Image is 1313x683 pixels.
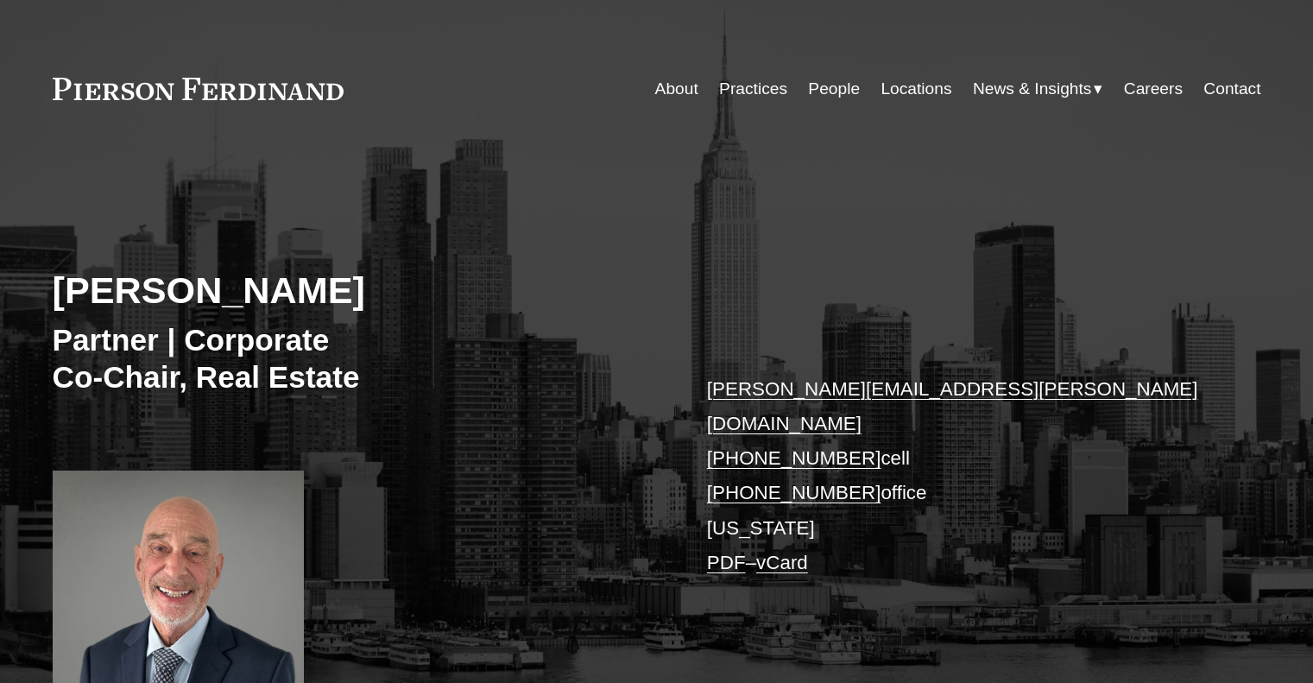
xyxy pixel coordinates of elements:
[719,73,787,105] a: Practices
[973,74,1092,104] span: News & Insights
[756,552,808,573] a: vCard
[881,73,951,105] a: Locations
[707,552,746,573] a: PDF
[707,378,1198,434] a: [PERSON_NAME][EMAIL_ADDRESS][PERSON_NAME][DOMAIN_NAME]
[53,321,657,396] h3: Partner | Corporate Co-Chair, Real Estate
[808,73,860,105] a: People
[707,372,1210,581] p: cell office [US_STATE] –
[973,73,1103,105] a: folder dropdown
[53,268,657,313] h2: [PERSON_NAME]
[1203,73,1260,105] a: Contact
[655,73,698,105] a: About
[707,447,881,469] a: [PHONE_NUMBER]
[707,482,881,503] a: [PHONE_NUMBER]
[1124,73,1183,105] a: Careers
